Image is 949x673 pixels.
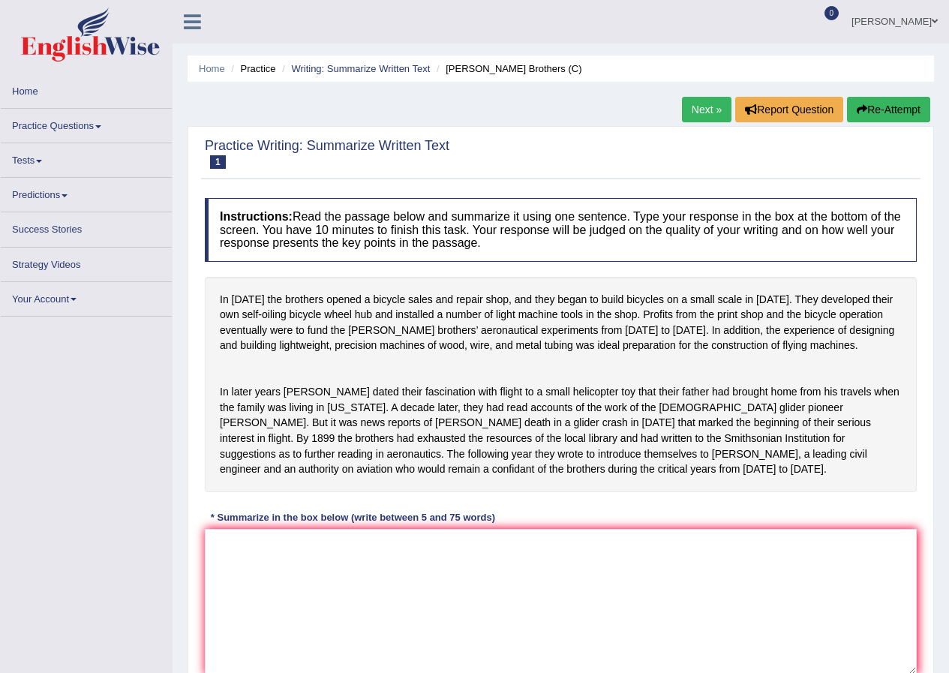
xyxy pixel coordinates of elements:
div: In [DATE] the brothers opened a bicycle sales and repair shop, and they began to build bicycles o... [205,277,917,492]
button: Re-Attempt [847,97,930,122]
a: Practice Questions [1,109,172,138]
button: Report Question [735,97,843,122]
a: Predictions [1,178,172,207]
a: Tests [1,143,172,173]
span: 0 [824,6,839,20]
a: Success Stories [1,212,172,242]
a: Home [1,74,172,104]
a: Next » [682,97,731,122]
li: Practice [227,62,275,76]
a: Home [199,63,225,74]
a: Your Account [1,282,172,311]
a: Writing: Summarize Written Text [291,63,430,74]
h2: Practice Writing: Summarize Written Text [205,139,449,169]
h4: Read the passage below and summarize it using one sentence. Type your response in the box at the ... [205,198,917,262]
a: Strategy Videos [1,248,172,277]
span: 1 [210,155,226,169]
div: * Summarize in the box below (write between 5 and 75 words) [205,511,501,525]
li: [PERSON_NAME] Brothers (C) [433,62,582,76]
b: Instructions: [220,210,293,223]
